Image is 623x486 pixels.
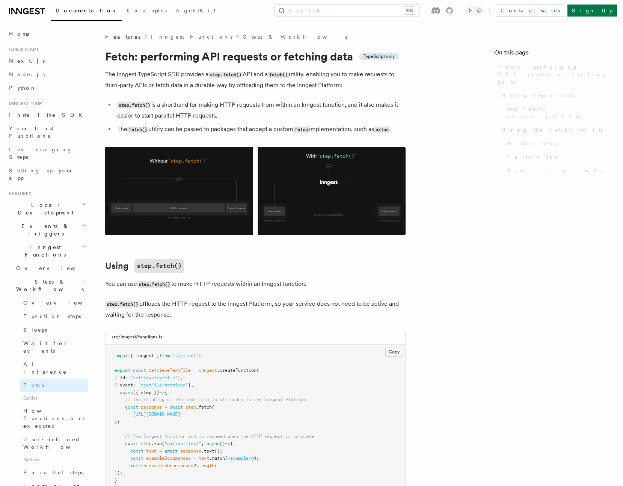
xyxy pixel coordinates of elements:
[125,441,138,446] span: await
[151,33,232,41] a: Inngest Functions
[465,6,483,15] button: Toggle dark mode
[20,309,88,323] a: Function steps
[105,259,184,273] a: Usingstep.fetch()
[120,390,133,395] span: async
[141,404,162,410] span: response
[385,347,403,357] button: Copy
[171,2,220,20] a: AgentKit
[23,340,68,354] span: Wait for events
[503,164,608,177] a: How it works
[172,353,199,358] span: "./client"
[170,404,183,410] span: await
[6,81,88,95] a: Python
[20,392,88,404] span: Guides
[23,300,101,306] span: Overview
[13,275,88,296] button: Steps & Workflows
[496,5,564,17] a: Contact sales
[6,143,88,164] a: Leveraging Steps
[130,448,143,454] span: const
[115,470,122,475] span: });
[20,454,88,466] span: Patterns
[105,50,406,63] h1: Fetch: performing API requests or fetching data
[127,8,167,14] span: Examples
[56,8,118,14] span: Documentation
[20,433,88,454] a: User-defined Workflows
[105,301,139,308] code: step.fetch()
[115,375,125,380] span: { id
[199,456,209,461] span: text
[9,71,45,77] span: Node.js
[364,53,395,59] span: TypeScript only
[23,408,86,429] span: How Functions are executed
[214,448,222,454] span: ();
[125,375,128,380] span: :
[6,191,31,197] span: Features
[115,100,406,121] li: is a shorthand for making HTTP requests from within an Inngest function, and it also makes it eas...
[112,334,163,340] h3: src/inngest/functions.ts
[499,89,608,102] a: Using step.fetch()
[9,146,72,160] span: Leveraging Steps
[138,382,188,388] span: "textFile/retrieve"
[497,63,608,86] span: Fetch: performing API requests or fetching data
[159,448,162,454] span: =
[9,112,87,118] span: Install the SDK
[209,456,225,461] span: .match
[251,456,254,461] span: g
[207,441,220,446] span: async
[228,456,251,461] span: /example/
[130,412,183,417] span: "[URL][DOMAIN_NAME]"
[164,441,201,446] span: "extract-text"
[268,72,289,78] code: fetch()
[502,126,603,134] span: Using the fetch() utility
[23,436,91,450] span: User-defined Workflows
[13,261,88,275] a: Overview
[6,201,82,216] span: Local Development
[214,463,217,468] span: ;
[125,404,138,410] span: const
[115,353,130,358] span: import
[374,127,390,133] code: axios
[105,69,406,91] p: The Inngest TypeScript SDK provides a API and a utility, enabling you to make requests to third-p...
[186,404,196,410] span: step
[176,8,216,14] span: AgentKit
[188,382,191,388] span: }
[256,368,259,373] span: (
[20,323,88,337] a: Sleeps
[20,379,88,392] a: Fetch
[506,167,602,174] span: How it works
[23,361,67,375] span: AI Inference
[115,382,133,388] span: { event
[20,337,88,358] a: Wait for events
[9,168,74,181] span: Setting up your app
[230,441,233,446] span: {
[6,101,42,107] span: Inngest tour
[506,140,556,147] span: Within steps
[127,127,148,133] code: fetch()
[208,72,243,78] code: step.fetch()
[159,353,170,358] span: from
[146,456,191,461] span: exampleOccurences
[133,390,159,395] span: ({ step })
[23,382,45,388] span: Fetch
[130,375,178,380] span: "retrieveTextFile"
[6,54,88,68] a: Next.js
[178,375,180,380] span: }
[164,448,178,454] span: await
[193,463,199,468] span: ?.
[6,27,88,41] a: Home
[220,441,225,446] span: ()
[201,441,204,446] span: ,
[225,456,228,461] span: (
[105,33,140,41] span: Features
[151,441,162,446] span: .run
[23,327,47,333] span: Sleeps
[105,147,406,235] img: Using Fetch offloads the HTTP request to the Inngest Platform
[196,404,212,410] span: .fetch
[141,441,151,446] span: step
[502,92,575,99] span: Using step.fetch()
[199,368,217,373] span: inngest
[105,299,406,320] p: offloads the HTTP request to the Inngest Platform, so your service does not need to be active and...
[16,265,94,271] span: Overview
[125,397,306,402] span: // The fetching of the text file is offloaded to the Inngest Platform
[115,124,406,135] li: The utility can be passed to packages that accept a custom implementation, such as .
